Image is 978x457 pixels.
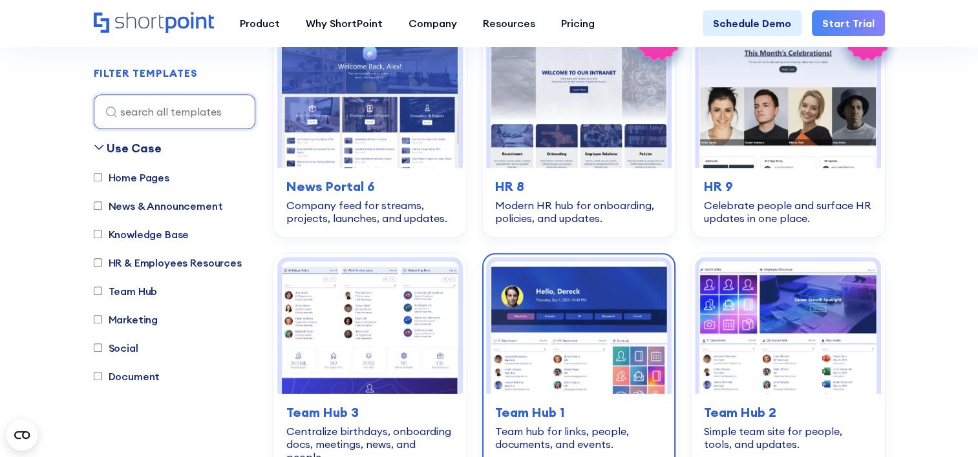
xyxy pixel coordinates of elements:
div: Team hub for links, people, documents, and events. [495,425,663,451]
img: HR 8 – SharePoint HR Template: Modern HR hub for onboarding, policies, and updates. [491,35,667,167]
h3: Team Hub 3 [286,403,454,422]
label: HR & Employees Resources [94,255,242,270]
div: Resources [483,15,535,31]
div: Company feed for streams, projects, launches, and updates. [286,199,454,225]
input: Team Hub [94,287,102,296]
input: Knowledge Base [94,230,102,239]
img: News Portal 6 – Sharepoint Company Feed: Company feed for streams, projects, launches, and updates. [282,35,458,167]
label: Team Hub [94,283,158,299]
div: Modern HR hub for onboarding, policies, and updates. [495,199,663,225]
img: HR 9 – HR Template: Celebrate people and surface HR updates in one place. [699,35,876,167]
a: HR 8 – SharePoint HR Template: Modern HR hub for onboarding, policies, and updates.HR 8Modern HR ... [482,26,675,237]
img: Team Hub 2 – SharePoint Template Team Site: Simple team site for people, tools, and updates. [699,261,876,394]
h3: News Portal 6 [286,177,454,196]
input: Home Pages [94,174,102,182]
label: Social [94,340,138,356]
a: Start Trial [812,10,885,36]
iframe: Chat Widget [913,395,978,457]
input: Social [94,344,102,352]
input: Document [94,372,102,381]
input: News & Announcement [94,202,102,210]
label: Home Pages [94,170,169,185]
label: Marketing [94,312,158,327]
img: Team Hub 1 – SharePoint Online Modern Team Site Template: Team hub for links, people, documents, ... [491,261,667,394]
h3: Team Hub 2 [704,403,871,422]
a: Schedule Demo [703,10,802,36]
label: News & Announcement [94,198,223,214]
a: Company [396,10,470,36]
a: Why ShortPoint [293,10,396,36]
h3: Team Hub 1 [495,403,663,422]
label: Document [94,369,160,384]
input: HR & Employees Resources [94,259,102,267]
a: Home [94,12,214,34]
div: FILTER TEMPLATES [94,68,198,79]
h3: HR 8 [495,177,663,196]
h3: HR 9 [704,177,871,196]
div: Product [240,15,280,31]
a: News Portal 6 – Sharepoint Company Feed: Company feed for streams, projects, launches, and update... [273,26,467,237]
div: Simple team site for people, tools, and updates. [704,425,871,451]
label: Knowledge Base [94,227,189,242]
div: Company [409,15,457,31]
a: Product [227,10,293,36]
input: Marketing [94,316,102,324]
input: search all templates [94,94,255,129]
a: Pricing [548,10,608,36]
div: Why ShortPoint [306,15,383,31]
a: Resources [470,10,548,36]
div: Pricing [561,15,595,31]
div: Celebrate people and surface HR updates in one place. [704,199,871,225]
img: Team Hub 3 – SharePoint Team Site Template: Centralize birthdays, onboarding docs, meetings, news... [282,261,458,394]
button: Open CMP widget [6,420,37,451]
div: Use Case [107,139,162,157]
a: HR 9 – HR Template: Celebrate people and surface HR updates in one place.HR 9Celebrate people and... [691,26,884,237]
